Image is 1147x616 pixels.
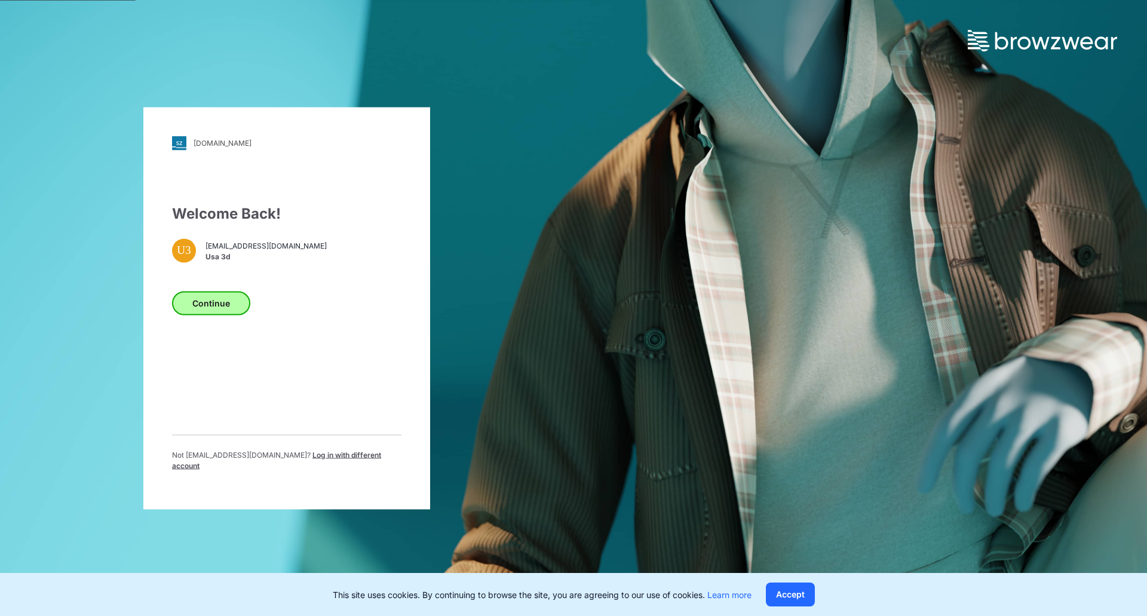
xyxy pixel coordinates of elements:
[172,203,401,224] div: Welcome Back!
[968,30,1117,51] img: browzwear-logo.73288ffb.svg
[172,291,250,315] button: Continue
[172,449,401,471] p: Not [EMAIL_ADDRESS][DOMAIN_NAME] ?
[172,136,401,150] a: [DOMAIN_NAME]
[766,583,815,606] button: Accept
[172,238,196,262] div: U3
[707,590,752,600] a: Learn more
[333,589,752,601] p: This site uses cookies. By continuing to browse the site, you are agreeing to our use of cookies.
[206,252,327,262] span: Usa 3d
[206,241,327,252] span: [EMAIL_ADDRESS][DOMAIN_NAME]
[172,136,186,150] img: svg+xml;base64,PHN2ZyB3aWR0aD0iMjgiIGhlaWdodD0iMjgiIHZpZXdCb3g9IjAgMCAyOCAyOCIgZmlsbD0ibm9uZSIgeG...
[194,139,252,148] div: [DOMAIN_NAME]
